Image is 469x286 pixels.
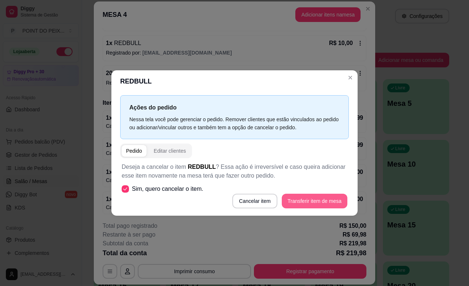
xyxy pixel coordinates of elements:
div: Editar clientes [154,147,186,155]
p: Deseja a cancelar o item ? Essa ação é irreversível e caso queira adicionar esse item novamente n... [122,163,347,180]
header: REDBULL [111,70,358,92]
div: Pedido [126,147,142,155]
p: Ações do pedido [129,103,340,112]
button: Cancelar item [232,194,277,208]
button: Close [344,72,356,83]
span: REDBULL [188,164,216,170]
div: Nessa tela você pode gerenciar o pedido. Remover clientes que estão vinculados ao pedido ou adici... [129,115,340,131]
span: Sim, quero cancelar o item. [132,185,203,193]
button: Transferir item de mesa [282,194,347,208]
